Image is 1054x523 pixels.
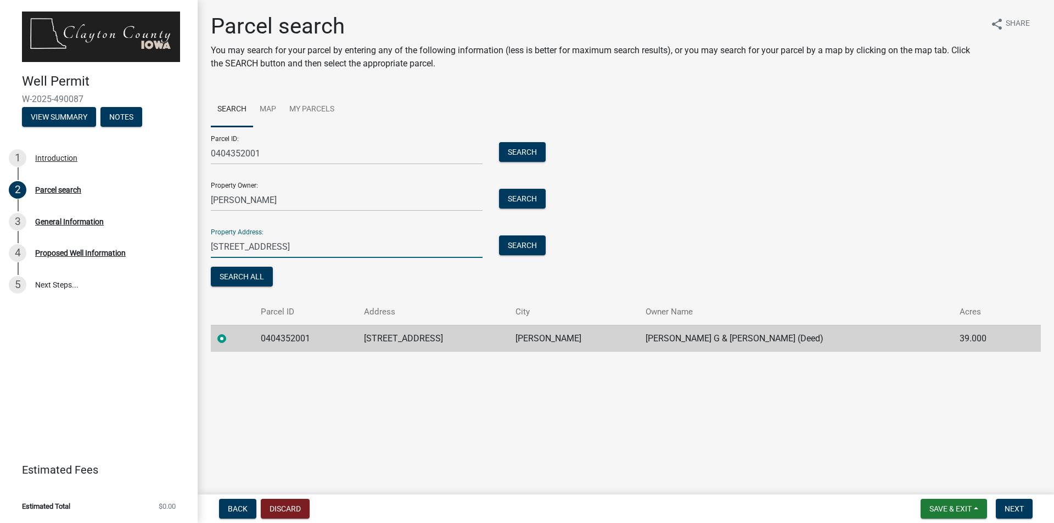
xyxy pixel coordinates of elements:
button: shareShare [982,13,1039,35]
td: [STREET_ADDRESS] [357,325,509,352]
h4: Well Permit [22,74,189,89]
th: Owner Name [639,299,954,325]
th: Acres [953,299,1019,325]
button: Search All [211,267,273,286]
div: 4 [9,244,26,262]
a: My Parcels [283,92,341,127]
div: Parcel search [35,186,81,194]
span: Estimated Total [22,503,70,510]
p: You may search for your parcel by entering any of the following information (less is better for m... [211,44,982,70]
img: Clayton County, Iowa [22,12,180,62]
div: 1 [9,149,26,167]
div: Proposed Well Information [35,249,126,257]
button: Save & Exit [921,499,987,519]
td: [PERSON_NAME] [509,325,639,352]
span: $0.00 [159,503,176,510]
div: 3 [9,213,26,230]
button: Notes [100,107,142,127]
div: 2 [9,181,26,199]
button: Back [219,499,256,519]
h1: Parcel search [211,13,982,40]
wm-modal-confirm: Summary [22,113,96,122]
span: Share [1006,18,1030,31]
th: City [509,299,639,325]
div: Introduction [35,154,77,162]
a: Estimated Fees [9,459,180,481]
div: General Information [35,218,104,226]
button: Search [499,189,546,209]
i: share [990,18,1003,31]
button: Next [996,499,1033,519]
button: View Summary [22,107,96,127]
td: 0404352001 [254,325,357,352]
td: [PERSON_NAME] G & [PERSON_NAME] (Deed) [639,325,954,352]
td: 39.000 [953,325,1019,352]
span: Save & Exit [929,504,972,513]
button: Discard [261,499,310,519]
div: 5 [9,276,26,294]
th: Parcel ID [254,299,357,325]
button: Search [499,235,546,255]
wm-modal-confirm: Notes [100,113,142,122]
span: W-2025-490087 [22,94,176,104]
span: Next [1005,504,1024,513]
button: Search [499,142,546,162]
a: Map [253,92,283,127]
a: Search [211,92,253,127]
th: Address [357,299,509,325]
span: Back [228,504,248,513]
